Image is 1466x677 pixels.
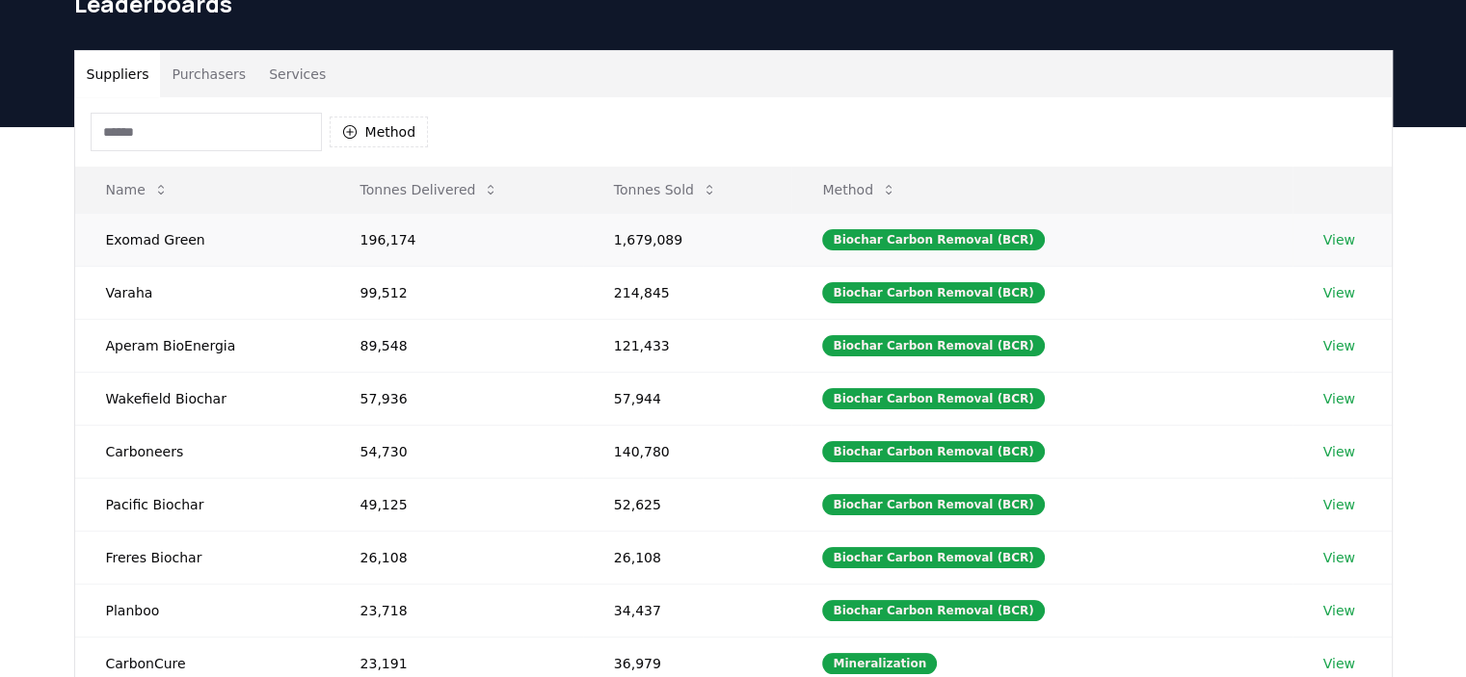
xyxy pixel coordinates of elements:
[583,266,792,319] td: 214,845
[807,170,912,209] button: Method
[330,213,583,266] td: 196,174
[822,494,1044,515] div: Biochar Carbon Removal (BCR)
[1323,495,1355,514] a: View
[583,478,792,531] td: 52,625
[160,51,257,97] button: Purchasers
[330,584,583,637] td: 23,718
[583,425,792,478] td: 140,780
[75,425,330,478] td: Carboneers
[91,170,184,209] button: Name
[583,531,792,584] td: 26,108
[257,51,337,97] button: Services
[75,266,330,319] td: Varaha
[1323,389,1355,408] a: View
[330,319,583,372] td: 89,548
[330,425,583,478] td: 54,730
[822,547,1044,568] div: Biochar Carbon Removal (BCR)
[822,282,1044,303] div: Biochar Carbon Removal (BCR)
[75,51,161,97] button: Suppliers
[330,531,583,584] td: 26,108
[822,600,1044,621] div: Biochar Carbon Removal (BCR)
[330,266,583,319] td: 99,512
[1323,601,1355,620] a: View
[1323,230,1355,249] a: View
[599,170,733,209] button: Tonnes Sold
[330,117,429,147] button: Method
[583,213,792,266] td: 1,679,089
[583,372,792,425] td: 57,944
[1323,548,1355,567] a: View
[822,335,1044,356] div: Biochar Carbon Removal (BCR)
[583,584,792,637] td: 34,437
[75,531,330,584] td: Freres Biochar
[822,388,1044,409] div: Biochar Carbon Removal (BCR)
[1323,283,1355,302] a: View
[1323,336,1355,355] a: View
[75,584,330,637] td: Planboo
[75,213,330,266] td: Exomad Green
[1323,442,1355,461] a: View
[345,170,515,209] button: Tonnes Delivered
[822,653,937,674] div: Mineralization
[822,441,1044,462] div: Biochar Carbon Removal (BCR)
[330,372,583,425] td: 57,936
[1323,654,1355,673] a: View
[822,229,1044,250] div: Biochar Carbon Removal (BCR)
[75,319,330,372] td: Aperam BioEnergia
[583,319,792,372] td: 121,433
[330,478,583,531] td: 49,125
[75,372,330,425] td: Wakefield Biochar
[75,478,330,531] td: Pacific Biochar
